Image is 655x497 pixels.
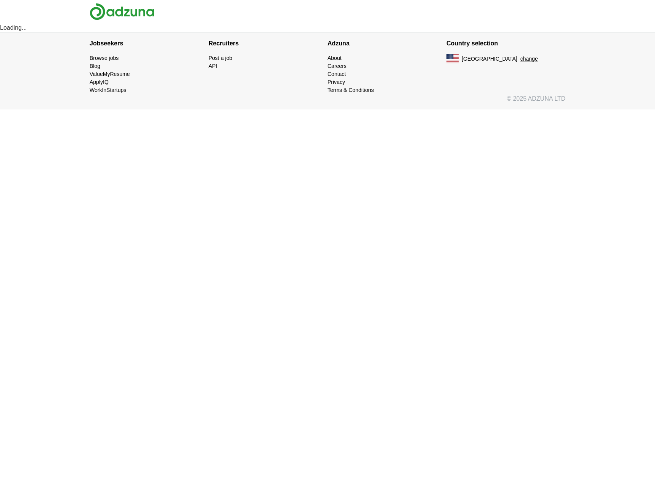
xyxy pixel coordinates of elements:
button: change [520,55,538,63]
img: US flag [446,54,459,63]
h4: Country selection [446,33,565,54]
a: Browse jobs [90,55,119,61]
img: Adzuna logo [90,3,154,20]
a: Contact [327,71,346,77]
a: About [327,55,342,61]
a: API [209,63,217,69]
a: WorkInStartups [90,87,126,93]
a: Terms & Conditions [327,87,374,93]
a: Blog [90,63,100,69]
div: © 2025 ADZUNA LTD [83,94,572,109]
span: [GEOGRAPHIC_DATA] [462,55,517,63]
a: ApplyIQ [90,79,109,85]
a: ValueMyResume [90,71,130,77]
a: Post a job [209,55,232,61]
a: Privacy [327,79,345,85]
a: Careers [327,63,347,69]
